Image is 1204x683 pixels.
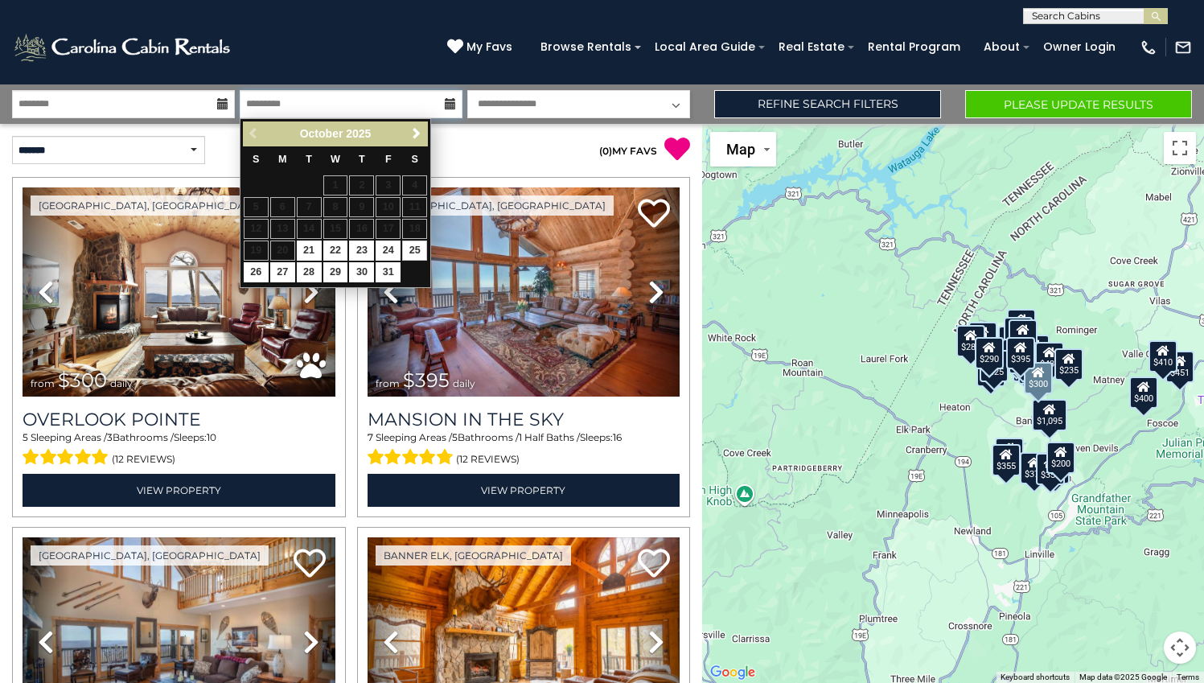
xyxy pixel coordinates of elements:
[456,449,520,470] span: (12 reviews)
[1140,39,1157,56] img: phone-regular-white.png
[976,35,1028,60] a: About
[376,545,571,566] a: Banner Elk, [GEOGRAPHIC_DATA]
[376,195,614,216] a: [GEOGRAPHIC_DATA], [GEOGRAPHIC_DATA]
[1035,35,1124,60] a: Owner Login
[1164,132,1196,164] button: Toggle fullscreen view
[1021,451,1050,483] div: $375
[368,409,680,430] a: Mansion In The Sky
[402,241,427,261] a: 25
[253,154,259,165] span: Sunday
[107,431,113,443] span: 3
[599,145,657,157] a: (0)MY FAVS
[1001,672,1070,683] button: Keyboard shortcuts
[23,430,335,469] div: Sleeping Areas / Bathrooms / Sleeps:
[452,431,458,443] span: 5
[58,368,107,392] span: $300
[976,355,1005,387] div: $650
[300,127,343,140] span: October
[1149,340,1177,372] div: $410
[31,377,55,389] span: from
[376,377,400,389] span: from
[368,430,680,469] div: Sleeping Areas / Bathrooms / Sleeps:
[1009,319,1038,352] div: $390
[968,321,997,353] div: $720
[23,474,335,507] a: View Property
[323,241,348,261] a: 22
[1165,350,1194,382] div: $451
[599,145,612,157] span: ( )
[714,90,941,118] a: Refine Search Filters
[453,377,475,389] span: daily
[23,187,335,397] img: thumbnail_163477009.jpeg
[1036,453,1065,485] div: $350
[31,195,269,216] a: [GEOGRAPHIC_DATA], [GEOGRAPHIC_DATA]
[1079,673,1167,681] span: Map data ©2025 Google
[860,35,968,60] a: Rental Program
[1032,399,1067,431] div: $1,095
[519,431,580,443] span: 1 Half Baths /
[403,368,450,392] span: $395
[706,662,759,683] img: Google
[385,154,392,165] span: Friday
[23,409,335,430] a: Overlook Pointe
[1174,39,1192,56] img: mail-regular-white.png
[710,132,776,167] button: Change map style
[306,154,312,165] span: Tuesday
[602,145,609,157] span: 0
[368,187,680,397] img: thumbnail_163263808.jpeg
[1046,442,1075,474] div: $200
[447,39,516,56] a: My Favs
[110,377,133,389] span: daily
[1129,376,1158,408] div: $400
[1007,308,1036,340] div: $325
[532,35,639,60] a: Browse Rentals
[270,262,295,282] a: 27
[995,438,1024,470] div: $225
[412,154,418,165] span: Saturday
[466,39,512,56] span: My Favs
[638,547,670,582] a: Add to favorites
[207,431,216,443] span: 10
[1035,341,1064,373] div: $430
[323,262,348,282] a: 29
[980,350,1009,382] div: $425
[1164,632,1196,664] button: Map camera controls
[1054,348,1083,381] div: $235
[770,35,853,60] a: Real Estate
[706,662,759,683] a: Open this area in Google Maps (opens a new window)
[1177,673,1199,681] a: Terms
[244,262,269,282] a: 26
[31,545,269,566] a: [GEOGRAPHIC_DATA], [GEOGRAPHIC_DATA]
[992,443,1021,475] div: $355
[294,547,326,582] a: Add to favorites
[965,90,1192,118] button: Please Update Results
[726,141,755,158] span: Map
[1006,336,1035,368] div: $395
[406,124,426,144] a: Next
[1024,362,1053,394] div: $300
[368,474,680,507] a: View Property
[359,154,365,165] span: Thursday
[278,154,287,165] span: Monday
[975,337,1004,369] div: $290
[331,154,340,165] span: Wednesday
[349,262,374,282] a: 30
[112,449,175,470] span: (12 reviews)
[297,241,322,261] a: 21
[613,431,622,443] span: 16
[638,197,670,232] a: Add to favorites
[647,35,763,60] a: Local Area Guide
[998,326,1027,358] div: $425
[346,127,371,140] span: 2025
[956,324,985,356] div: $285
[297,262,322,282] a: 28
[12,31,235,64] img: White-1-2.png
[23,431,28,443] span: 5
[1004,316,1033,348] div: $310
[368,431,373,443] span: 7
[376,241,401,261] a: 24
[349,241,374,261] a: 23
[410,127,423,140] span: Next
